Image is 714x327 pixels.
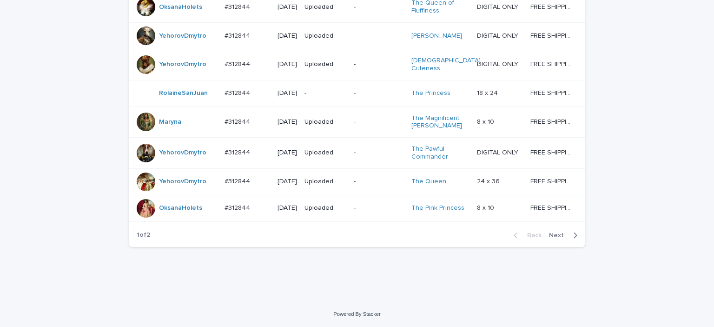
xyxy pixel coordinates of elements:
[477,147,520,157] p: DIGITAL ONLY
[129,49,588,80] tr: YehorovDmytro #312844#312844 [DATE]Uploaded-[DEMOGRAPHIC_DATA] Cuteness DIGITAL ONLYDIGITAL ONLY ...
[411,145,469,161] a: The Pawful Commander
[411,178,446,186] a: The Queen
[304,204,346,212] p: Uploaded
[225,176,252,186] p: #312844
[354,149,403,157] p: -
[354,89,403,97] p: -
[477,87,500,97] p: 18 x 24
[129,195,588,221] tr: OksanaHolets #312844#312844 [DATE]Uploaded-The Pink Princess 8 x 108 x 10 FREE SHIPPING - preview...
[354,32,403,40] p: -
[522,232,542,239] span: Back
[129,138,588,169] tr: YehorovDmytro #312844#312844 [DATE]Uploaded-The Pawful Commander DIGITAL ONLYDIGITAL ONLY FREE SH...
[477,116,496,126] p: 8 x 10
[411,57,481,73] a: [DEMOGRAPHIC_DATA] Cuteness
[530,202,575,212] p: FREE SHIPPING - preview in 1-2 business days, after your approval delivery will take 5-10 b.d.
[304,60,346,68] p: Uploaded
[477,1,520,11] p: DIGITAL ONLY
[278,60,297,68] p: [DATE]
[159,89,208,97] a: RolaineSanJuan
[304,178,346,186] p: Uploaded
[530,147,575,157] p: FREE SHIPPING - preview in 1-2 business days, after your approval delivery will take 5-10 b.d.
[354,118,403,126] p: -
[530,116,575,126] p: FREE SHIPPING - preview in 1-2 business days, after your approval delivery will take 5-10 b.d.
[225,147,252,157] p: #312844
[278,89,297,97] p: [DATE]
[225,30,252,40] p: #312844
[225,87,252,97] p: #312844
[225,202,252,212] p: #312844
[304,3,346,11] p: Uploaded
[530,59,575,68] p: FREE SHIPPING - preview in 1-2 business days, after your approval delivery will take 5-10 b.d.
[506,231,545,240] button: Back
[411,32,462,40] a: [PERSON_NAME]
[129,168,588,195] tr: YehorovDmytro #312844#312844 [DATE]Uploaded-The Queen 24 x 3624 x 36 FREE SHIPPING - preview in 1...
[129,80,588,107] tr: RolaineSanJuan #312844#312844 [DATE]--The Princess 18 x 2418 x 24 FREE SHIPPING - preview in 1-2 ...
[129,22,588,49] tr: YehorovDmytro #312844#312844 [DATE]Uploaded-[PERSON_NAME] DIGITAL ONLYDIGITAL ONLY FREE SHIPPING ...
[354,3,403,11] p: -
[354,204,403,212] p: -
[159,149,206,157] a: YehorovDmytro
[304,32,346,40] p: Uploaded
[477,202,496,212] p: 8 x 10
[278,204,297,212] p: [DATE]
[304,89,346,97] p: -
[530,176,575,186] p: FREE SHIPPING - preview in 1-2 business days, after your approval delivery will take 5-10 b.d.
[354,178,403,186] p: -
[159,118,181,126] a: Maryna
[354,60,403,68] p: -
[411,114,469,130] a: The Magnificent [PERSON_NAME]
[530,87,575,97] p: FREE SHIPPING - preview in 1-2 business days, after your approval delivery will take 5-10 b.d.
[159,32,206,40] a: YehorovDmytro
[129,107,588,138] tr: Maryna #312844#312844 [DATE]Uploaded-The Magnificent [PERSON_NAME] 8 x 108 x 10 FREE SHIPPING - p...
[411,89,450,97] a: The Princess
[159,178,206,186] a: YehorovDmytro
[477,30,520,40] p: DIGITAL ONLY
[333,311,380,317] a: Powered By Stacker
[477,59,520,68] p: DIGITAL ONLY
[304,149,346,157] p: Uploaded
[159,3,202,11] a: OksanaHolets
[225,1,252,11] p: #312844
[225,116,252,126] p: #312844
[129,224,158,247] p: 1 of 2
[545,231,585,240] button: Next
[278,3,297,11] p: [DATE]
[278,32,297,40] p: [DATE]
[411,204,464,212] a: The Pink Princess
[278,149,297,157] p: [DATE]
[477,176,502,186] p: 24 x 36
[530,30,575,40] p: FREE SHIPPING - preview in 1-2 business days, after your approval delivery will take 5-10 b.d.
[225,59,252,68] p: #312844
[159,204,202,212] a: OksanaHolets
[278,118,297,126] p: [DATE]
[159,60,206,68] a: YehorovDmytro
[304,118,346,126] p: Uploaded
[530,1,575,11] p: FREE SHIPPING - preview in 1-2 business days, after your approval delivery will take 5-10 b.d.
[278,178,297,186] p: [DATE]
[549,232,569,239] span: Next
